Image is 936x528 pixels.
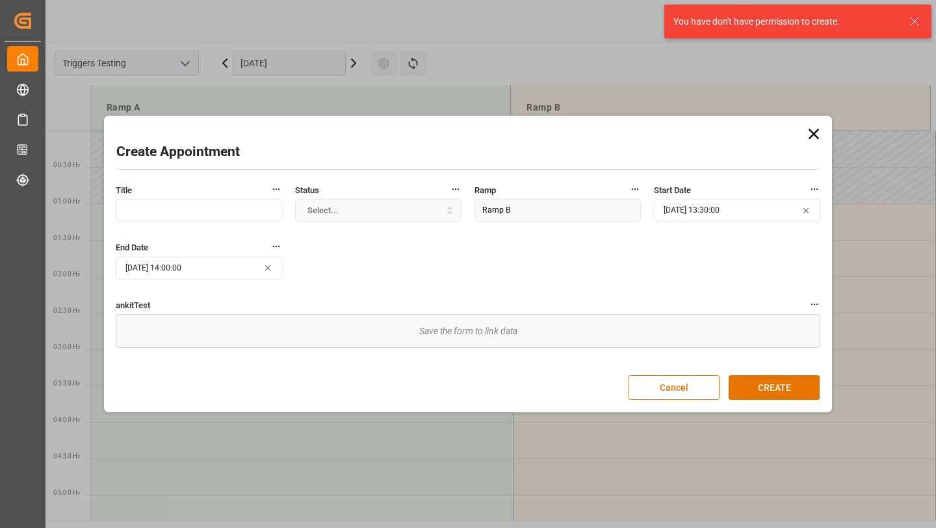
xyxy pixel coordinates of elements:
div: Ramp B [482,205,511,217]
span: Ramp [474,183,496,197]
span: Title [116,183,132,197]
button: [DATE] 13:30:00 [654,199,820,222]
div: You have don't have permission to create. [673,15,897,29]
span: Start Date [654,183,691,197]
button: [DATE] 14:00:00 [116,257,282,280]
span: Status [295,183,319,197]
h2: Create Appointment [116,142,240,163]
span: End Date [116,241,148,254]
button: Cancel [629,375,720,400]
div: Save the form to link data [116,315,820,347]
span: Select... [307,205,339,217]
button: CREATE [729,375,820,400]
span: ankitTest [116,298,150,312]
